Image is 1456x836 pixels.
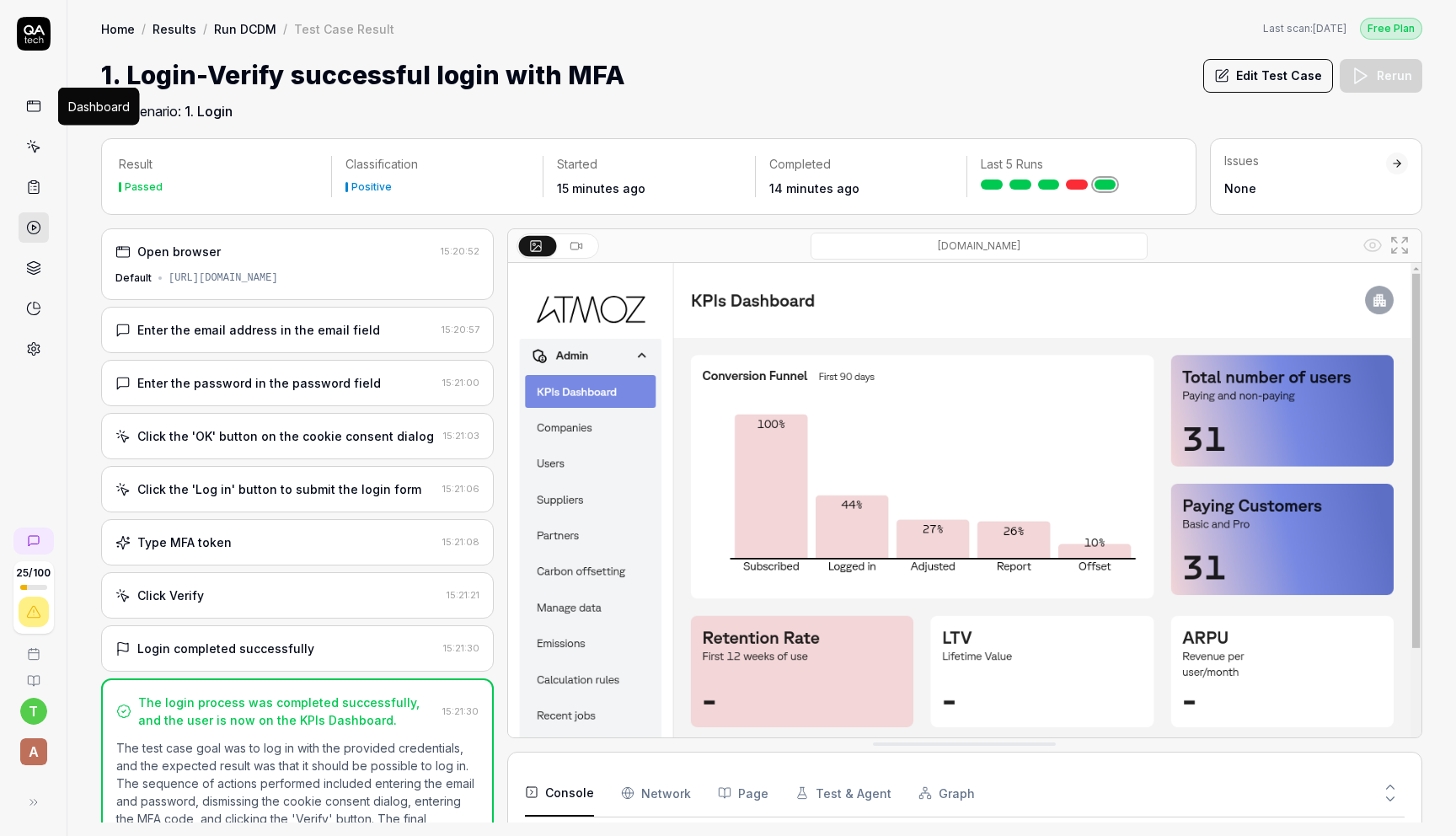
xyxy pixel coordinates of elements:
[918,769,975,817] button: Graph
[7,725,60,769] button: A
[101,101,233,121] a: Scenario:1. Login
[101,20,135,37] a: Home
[137,480,421,498] div: Click the 'Log in' button to submit the login form
[13,528,54,555] a: New conversation
[981,156,1165,173] p: Last 5 Runs
[1340,59,1422,93] button: Rerun
[1224,180,1386,197] div: None
[153,20,196,37] a: Results
[20,738,47,765] span: A
[115,271,152,286] div: Default
[137,587,204,604] div: Click Verify
[442,705,479,717] time: 15:21:30
[169,271,278,286] div: [URL][DOMAIN_NAME]
[508,263,1421,834] img: Screenshot
[442,377,479,389] time: 15:21:00
[137,640,314,657] div: Login completed successfully
[441,245,479,257] time: 15:20:52
[214,20,276,37] a: Run DCDM
[7,661,60,688] a: Documentation
[442,324,479,335] time: 15:20:57
[447,589,479,601] time: 15:21:21
[525,769,594,817] button: Console
[621,769,691,817] button: Network
[125,182,163,192] div: Passed
[557,156,741,173] p: Started
[137,321,380,339] div: Enter the email address in the email field
[1263,21,1346,36] span: Last scan:
[442,483,479,495] time: 15:21:06
[203,20,207,37] div: /
[137,243,221,260] div: Open browser
[283,20,287,37] div: /
[120,101,181,121] span: Scenario:
[795,769,891,817] button: Test & Agent
[718,769,768,817] button: Page
[1203,59,1333,93] button: Edit Test Case
[185,101,233,121] span: 1. Login
[119,156,318,173] p: Result
[557,181,645,196] time: 15 minutes ago
[1386,232,1413,259] button: Open in full screen
[442,536,479,548] time: 15:21:08
[68,98,130,115] div: Dashboard
[137,533,232,551] div: Type MFA token
[137,374,381,392] div: Enter the password in the password field
[351,182,392,192] div: Positive
[1313,22,1346,35] time: [DATE]
[138,694,436,729] div: The login process was completed successfully, and the user is now on the KPIs Dashboard.
[443,430,479,442] time: 15:21:03
[769,156,954,173] p: Completed
[1359,232,1386,259] button: Show all interative elements
[1263,21,1346,36] button: Last scan:[DATE]
[137,427,434,445] div: Click the 'OK' button on the cookie consent dialog
[443,642,479,654] time: 15:21:30
[142,20,146,37] div: /
[101,56,625,94] h1: 1. Login-Verify successful login with MFA
[1360,18,1422,40] div: Free Plan
[294,20,394,37] div: Test Case Result
[1224,153,1386,169] div: Issues
[769,181,859,196] time: 14 minutes ago
[20,698,47,725] button: t
[7,634,60,661] a: Book a call with us
[345,156,530,173] p: Classification
[1360,17,1422,40] button: Free Plan
[16,568,51,578] span: 25 / 100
